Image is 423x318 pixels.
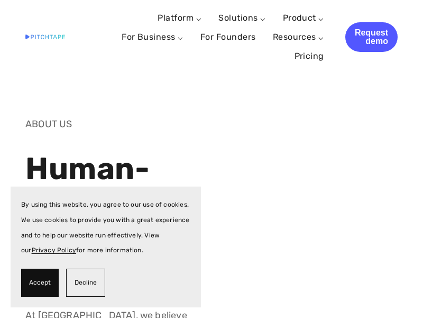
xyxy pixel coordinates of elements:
a: Resources ⌵ [273,32,324,42]
a: For Founders [200,28,256,47]
button: Accept [21,269,59,297]
a: Request demo [345,22,398,52]
a: Platform ⌵ [158,13,201,23]
img: Pitchtape | Video Submission Management Software [25,34,65,39]
span: Accept [29,275,51,290]
a: For Business ⌵ [122,32,183,42]
h1: Human-Centered, Tech-Driven [25,152,203,287]
a: Pricing [295,47,324,66]
button: Decline [66,269,105,297]
a: Solutions ⌵ [218,13,265,23]
section: Cookie banner [11,187,201,307]
a: Product ⌵ [283,13,324,23]
span: Decline [75,275,97,290]
p: By using this website, you agree to our use of cookies. We use cookies to provide you with a grea... [21,197,190,258]
p: ABOUT US [25,117,203,132]
a: Privacy Policy [32,246,77,254]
